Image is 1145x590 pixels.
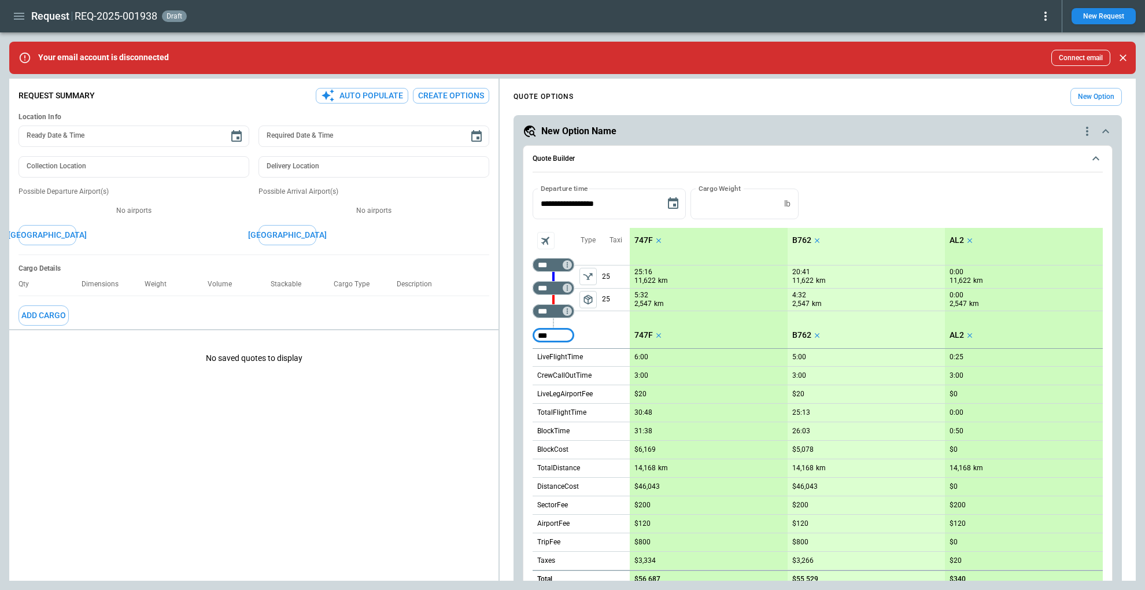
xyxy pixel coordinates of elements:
p: 25:16 [634,268,652,276]
p: Volume [208,280,241,289]
p: $800 [634,538,651,547]
p: km [812,299,822,309]
p: 3:00 [634,371,648,380]
p: km [973,276,983,286]
p: 0:00 [950,291,963,300]
p: TotalFlightTime [537,408,586,418]
p: BlockTime [537,426,570,436]
p: lb [784,199,791,209]
div: dismiss [1115,45,1131,71]
p: Possible Arrival Airport(s) [258,187,489,197]
p: DistanceCost [537,482,579,492]
p: 5:32 [634,291,648,300]
p: AirportFee [537,519,570,529]
span: Aircraft selection [537,232,555,249]
p: $5,078 [792,445,814,454]
p: Possible Departure Airport(s) [19,187,249,197]
p: Dimensions [82,280,128,289]
p: km [969,299,979,309]
p: 0:50 [950,427,963,436]
p: km [816,463,826,473]
h4: QUOTE OPTIONS [514,94,574,99]
h1: Request [31,9,69,23]
p: Your email account is disconnected [38,53,169,62]
label: Cargo Weight [699,183,741,193]
p: TripFee [537,537,560,547]
p: $800 [792,538,808,547]
p: LiveFlightTime [537,352,583,362]
h6: Location Info [19,113,489,121]
button: [GEOGRAPHIC_DATA] [258,225,316,245]
p: km [658,463,668,473]
p: LiveLegAirportFee [537,389,593,399]
p: No airports [19,206,249,216]
p: No airports [258,206,489,216]
button: Choose date, selected date is Oct 5, 2025 [662,192,685,215]
p: Request Summary [19,91,95,101]
p: 6:00 [634,353,648,362]
p: km [816,276,826,286]
h6: Quote Builder [533,155,575,163]
p: AL2 [950,330,964,340]
p: $20 [634,390,647,399]
p: 11,622 [792,276,814,286]
p: 14,168 [950,464,971,473]
button: Choose date [225,125,248,148]
p: Type [581,235,596,245]
p: $0 [950,390,958,399]
div: Too short [533,304,574,318]
p: 5:00 [792,353,806,362]
p: km [654,299,664,309]
p: TotalDistance [537,463,580,473]
button: Connect email [1051,50,1110,66]
p: 25 [602,265,630,288]
span: Type of sector [579,268,597,285]
div: Too short [533,281,574,295]
button: Quote Builder [533,146,1103,172]
p: Cargo Type [334,280,379,289]
p: 31:38 [634,427,652,436]
p: $120 [792,519,808,528]
p: 14,168 [792,464,814,473]
p: CrewCallOutTime [537,371,592,381]
p: 3:00 [950,371,963,380]
p: Weight [145,280,176,289]
p: 2,547 [792,299,810,309]
button: Add Cargo [19,305,69,326]
button: Close [1115,50,1131,66]
span: Type of sector [579,291,597,308]
p: 4:32 [792,291,806,300]
p: No saved quotes to display [9,335,498,382]
p: 11,622 [950,276,971,286]
div: Too short [533,258,574,272]
p: 2,547 [634,299,652,309]
p: 14,168 [634,464,656,473]
p: $20 [792,390,804,399]
p: 26:03 [792,427,810,436]
span: package_2 [582,294,594,305]
button: left aligned [579,268,597,285]
p: km [658,276,668,286]
p: $46,043 [792,482,818,491]
div: quote-option-actions [1080,124,1094,138]
p: SectorFee [537,500,568,510]
p: km [973,463,983,473]
button: [GEOGRAPHIC_DATA] [19,225,76,245]
button: New Request [1072,8,1136,24]
p: Taxes [537,556,555,566]
p: $0 [950,538,958,547]
p: $6,169 [634,445,656,454]
p: 0:25 [950,353,963,362]
p: $55,529 [792,575,818,584]
button: left aligned [579,291,597,308]
p: Stackable [271,280,311,289]
p: B762 [792,235,811,245]
p: $200 [634,501,651,510]
p: $200 [950,501,966,510]
p: 25:13 [792,408,810,417]
label: Departure time [541,183,588,193]
h6: Cargo Details [19,264,489,273]
button: Create Options [413,88,489,104]
div: Too short [533,329,574,342]
p: 30:48 [634,408,652,417]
